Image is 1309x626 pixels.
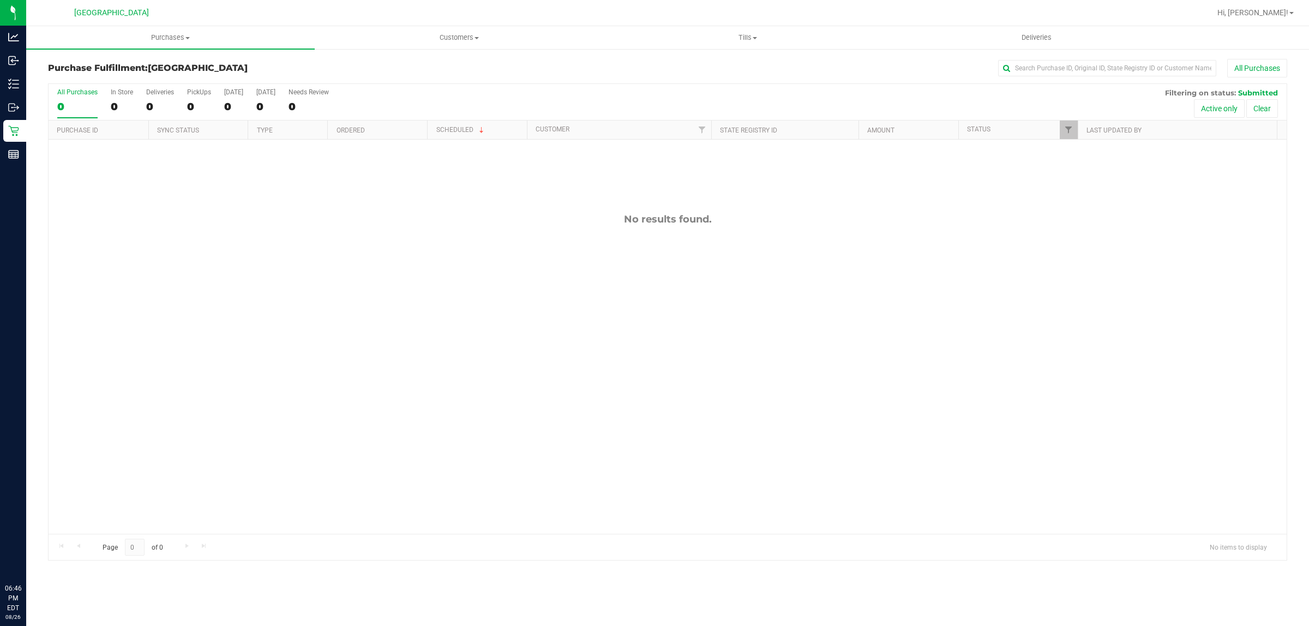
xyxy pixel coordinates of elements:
[1201,539,1276,555] span: No items to display
[256,88,275,96] div: [DATE]
[315,33,603,43] span: Customers
[224,100,243,113] div: 0
[57,127,98,134] a: Purchase ID
[289,100,329,113] div: 0
[8,149,19,160] inline-svg: Reports
[603,26,892,49] a: Tills
[1227,59,1287,77] button: All Purchases
[8,102,19,113] inline-svg: Outbound
[57,100,98,113] div: 0
[187,88,211,96] div: PickUps
[8,79,19,89] inline-svg: Inventory
[49,213,1287,225] div: No results found.
[111,88,133,96] div: In Store
[5,583,21,613] p: 06:46 PM EDT
[256,100,275,113] div: 0
[1165,88,1236,97] span: Filtering on status:
[224,88,243,96] div: [DATE]
[187,100,211,113] div: 0
[867,127,894,134] a: Amount
[5,613,21,621] p: 08/26
[157,127,199,134] a: Sync Status
[967,125,990,133] a: Status
[146,88,174,96] div: Deliveries
[892,26,1181,49] a: Deliveries
[693,121,711,139] a: Filter
[8,32,19,43] inline-svg: Analytics
[257,127,273,134] a: Type
[111,100,133,113] div: 0
[1007,33,1066,43] span: Deliveries
[1238,88,1278,97] span: Submitted
[1246,99,1278,118] button: Clear
[536,125,569,133] a: Customer
[315,26,603,49] a: Customers
[720,127,777,134] a: State Registry ID
[998,60,1216,76] input: Search Purchase ID, Original ID, State Registry ID or Customer Name...
[289,88,329,96] div: Needs Review
[48,63,461,73] h3: Purchase Fulfillment:
[1194,99,1245,118] button: Active only
[8,125,19,136] inline-svg: Retail
[1086,127,1142,134] a: Last Updated By
[1217,8,1288,17] span: Hi, [PERSON_NAME]!
[11,539,44,571] iframe: Resource center
[8,55,19,66] inline-svg: Inbound
[436,126,486,134] a: Scheduled
[148,63,248,73] span: [GEOGRAPHIC_DATA]
[1060,121,1078,139] a: Filter
[74,8,149,17] span: [GEOGRAPHIC_DATA]
[337,127,365,134] a: Ordered
[26,33,315,43] span: Purchases
[146,100,174,113] div: 0
[26,26,315,49] a: Purchases
[57,88,98,96] div: All Purchases
[93,539,172,556] span: Page of 0
[604,33,891,43] span: Tills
